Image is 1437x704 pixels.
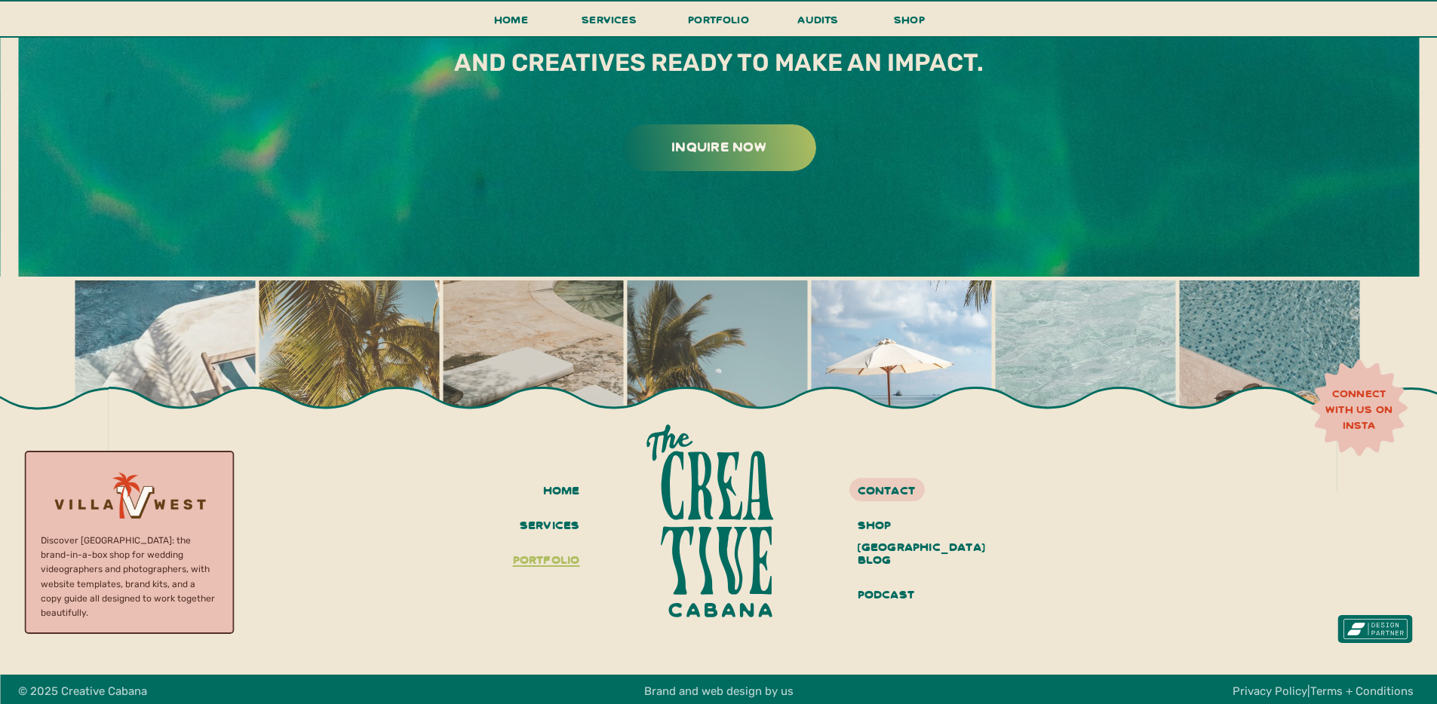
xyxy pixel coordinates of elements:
span: services [582,12,637,26]
a: Privacy Policy [1233,684,1307,698]
a: portfolio [683,10,754,38]
img: pexels-quang-nguyen-vinh-3355732 [811,280,991,461]
a: podcast [858,583,971,608]
a: contact [858,479,971,499]
img: pexels-ksu&eli-8681473 [443,280,623,461]
a: Home [488,10,535,38]
h3: Brand and web design by us [594,682,845,699]
p: Discover [GEOGRAPHIC_DATA]: the brand-in-a-box shop for wedding videographers and photographers, ... [41,534,217,611]
a: blog [858,548,971,574]
a: Terms + Conditions [1310,684,1414,698]
img: pexels-rachel-claire-8113001 [995,280,1175,461]
img: pexels-content-pixie-2736543 [75,280,255,461]
h3: | [1227,682,1419,699]
a: inquire now [625,134,814,158]
img: pexels-jess-loiterton-4783945 [259,280,439,461]
a: connect with us on insta [1317,386,1401,432]
a: home [514,479,580,504]
a: shop [GEOGRAPHIC_DATA] [858,513,971,539]
h3: © 2025 Creative Cabana [18,682,194,699]
a: services [514,513,580,539]
h2: Intentional design for wedding videographers and creatives ready to make an impact. [381,12,1057,81]
a: portfolio [505,548,580,574]
img: pexels-michael-villanueva-13433032 [627,280,807,461]
a: services [578,10,641,38]
a: audits [796,10,841,36]
a: shop [874,10,946,36]
img: pexels-vlada-karpovich-7902915 [1179,280,1359,461]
